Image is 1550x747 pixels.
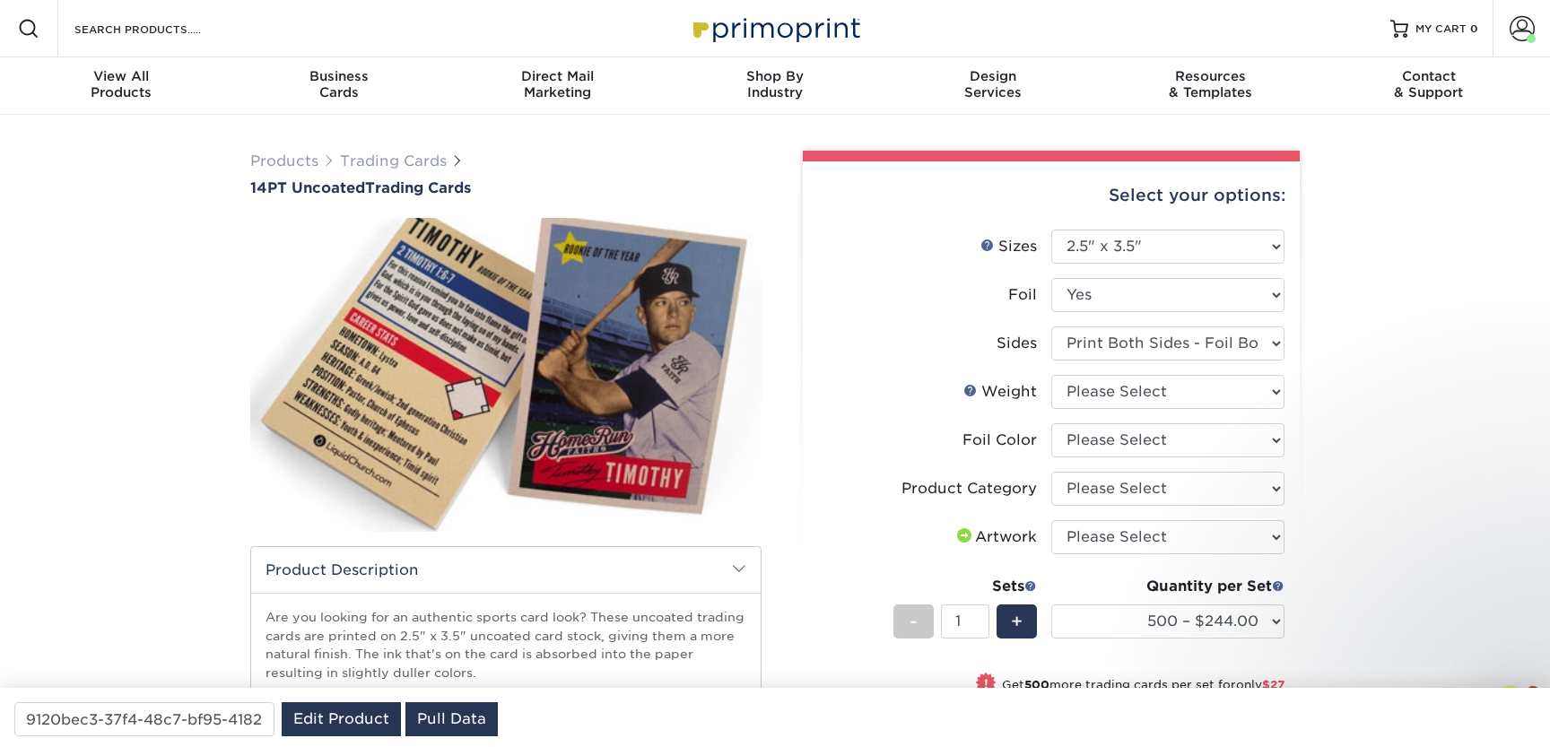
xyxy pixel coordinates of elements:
h1: Trading Cards [250,179,762,196]
div: Services [884,68,1102,100]
span: Resources [1102,68,1319,84]
div: Sets [893,576,1037,597]
span: + [1011,608,1023,635]
a: 14PT UncoatedTrading Cards [250,179,762,196]
span: - [910,608,918,635]
a: Contact& Support [1319,57,1537,115]
div: Sides [997,333,1037,354]
a: Trading Cards [340,152,447,169]
div: Products [13,68,231,100]
a: View AllProducts [13,57,231,115]
span: Design [884,68,1102,84]
a: Shop ByIndustry [666,57,884,115]
div: Sizes [980,236,1037,257]
span: 0 [1470,22,1478,35]
a: DesignServices [884,57,1102,115]
a: BusinessCards [231,57,448,115]
span: 14PT Uncoated [250,179,365,196]
span: only [1236,678,1284,691]
div: Product Category [901,478,1037,499]
strong: 500 [1024,678,1049,691]
img: 14PT Uncoated 01 [250,198,762,552]
a: Products [250,152,318,169]
div: Foil [1008,284,1037,306]
div: Cards [231,68,448,100]
div: Select your options: [817,161,1285,230]
a: Resources& Templates [1102,57,1319,115]
a: Direct MailMarketing [448,57,666,115]
div: Marketing [448,68,666,100]
small: Get more trading cards per set for [1002,678,1284,696]
span: Direct Mail [448,68,666,84]
span: View All [13,68,231,84]
input: SEARCH PRODUCTS..... [73,18,248,39]
div: Quantity per Set [1051,576,1284,597]
span: Business [231,68,448,84]
div: Weight [963,381,1037,403]
span: $27 [1262,678,1284,691]
span: MY CART [1415,22,1467,37]
div: & Support [1319,68,1537,100]
div: & Templates [1102,68,1319,100]
span: Contact [1319,68,1537,84]
a: Edit Product [282,702,401,736]
span: 9 [1526,686,1540,700]
span: ! [984,674,988,693]
iframe: Intercom live chat [1489,686,1532,729]
img: Primoprint [685,9,865,48]
div: Artwork [954,526,1037,548]
div: Industry [666,68,884,100]
a: Pull Data [405,702,498,736]
span: Shop By [666,68,884,84]
div: Foil Color [962,430,1037,451]
h2: Product Description [251,547,761,593]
